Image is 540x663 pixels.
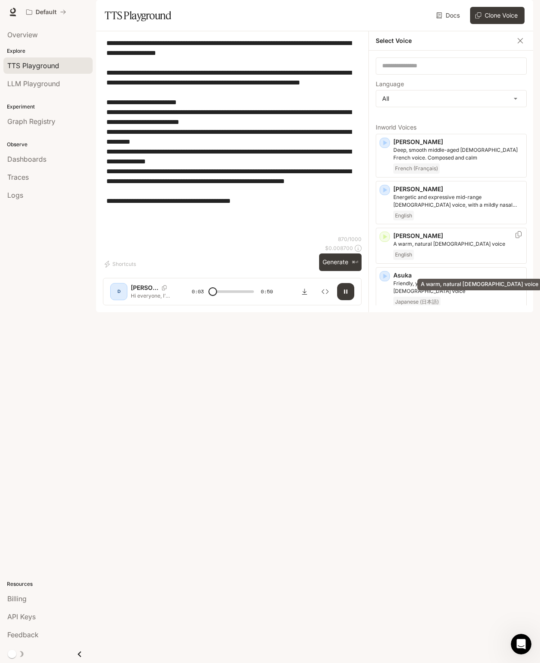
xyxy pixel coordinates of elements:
[317,283,334,300] button: Inspect
[105,7,171,24] h1: TTS Playground
[261,287,273,296] span: 0:59
[22,3,70,21] button: All workspaces
[376,124,527,130] p: Inworld Voices
[319,253,362,271] button: Generate⌘⏎
[352,260,358,265] p: ⌘⏎
[393,297,440,307] span: Japanese (日本語)
[376,90,526,107] div: All
[376,81,404,87] p: Language
[393,193,523,209] p: Energetic and expressive mid-range male voice, with a mildly nasal quality
[511,634,531,654] iframe: Intercom live chat
[393,280,523,295] p: Friendly, young adult Japanese female voice
[192,287,204,296] span: 0:03
[393,240,523,248] p: A warm, natural female voice
[393,146,523,162] p: Deep, smooth middle-aged male French voice. Composed and calm
[393,185,523,193] p: [PERSON_NAME]
[393,163,440,174] span: French (Français)
[393,138,523,146] p: [PERSON_NAME]
[393,211,414,221] span: English
[393,232,523,240] p: [PERSON_NAME]
[131,283,158,292] p: [PERSON_NAME]
[103,257,139,271] button: Shortcuts
[393,250,414,260] span: English
[158,285,170,290] button: Copy Voice ID
[112,285,126,298] div: D
[131,292,172,299] p: Hi everyone, I’m excited to show you our new Slack bot that automates manual ticket verification ...
[393,271,523,280] p: Asuka
[296,283,313,300] button: Download audio
[470,7,525,24] button: Clone Voice
[338,235,362,243] p: 870 / 1000
[514,231,523,238] button: Copy Voice ID
[325,244,353,252] p: $ 0.008700
[36,9,57,16] p: Default
[434,7,463,24] a: Docs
